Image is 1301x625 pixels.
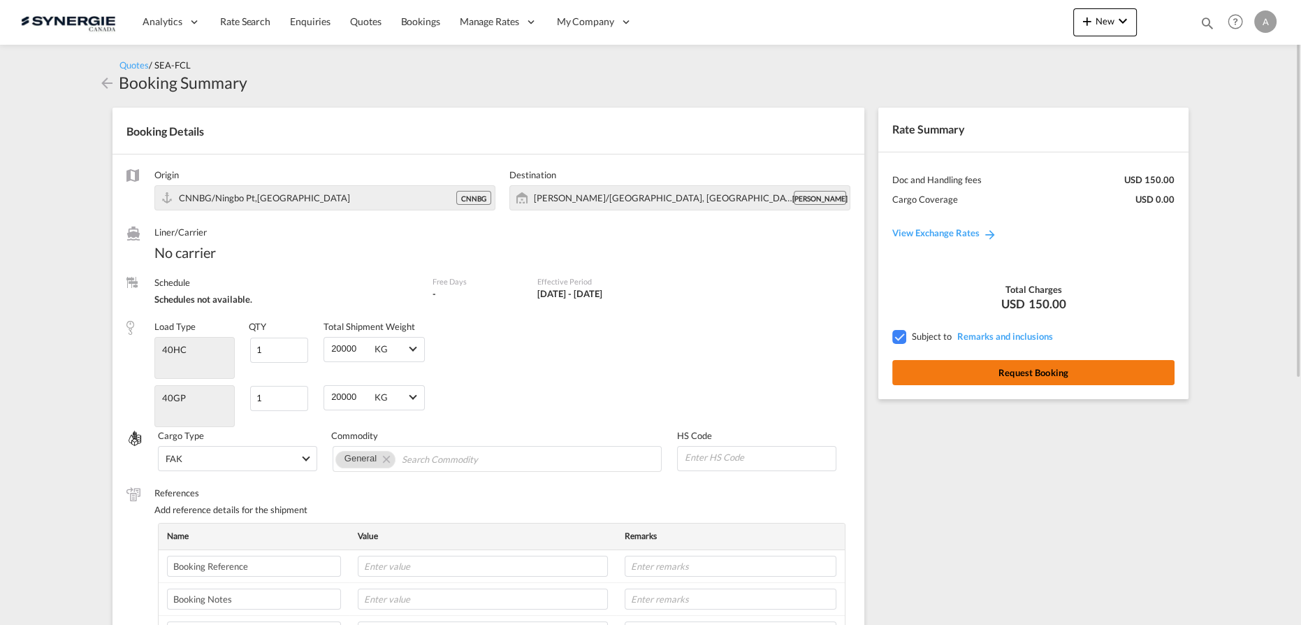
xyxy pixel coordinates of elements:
label: Effective Period [537,276,662,287]
div: icon-magnify [1200,15,1215,36]
input: Qty [250,338,309,363]
th: Name [159,524,349,549]
div: Load Type [154,320,196,333]
input: Enter HS Code [683,447,836,468]
span: CNNBG/Ningbo Pt,Asia Pacific [179,192,350,203]
label: Commodity [331,429,664,442]
div: icon-arrow-left [99,71,119,94]
th: Remarks [616,524,845,549]
label: Liner/Carrier [154,226,419,238]
label: Origin [154,168,495,181]
md-icon: icon-plus 400-fg [1079,13,1096,29]
span: REMARKSINCLUSIONS [954,331,1053,342]
div: USD 150.00 [1124,173,1175,186]
a: View Exchange Rates [878,213,1011,252]
input: Enter label [167,556,341,577]
div: USD [892,296,1175,312]
span: Booking Details [126,124,204,138]
span: No carrier [154,243,419,262]
div: [PERSON_NAME] [794,191,846,205]
button: icon-plus 400-fgNewicon-chevron-down [1073,8,1137,36]
input: Load Type [157,387,233,408]
div: Doc and Handling fees [892,173,982,186]
md-select: Select Cargo type: FAK [158,446,317,471]
input: Qty [250,386,309,411]
label: HS Code [677,429,836,442]
span: CACAL/Calgary, AB,Americas [534,192,894,203]
md-icon: /assets/icons/custom/liner-aaa8ad.svg [126,227,140,240]
md-chips-wrap: Chips container. Use arrow keys to select chips. [333,446,662,471]
div: Help [1223,10,1254,35]
div: QTY [249,320,266,333]
div: Cargo Coverage [892,193,958,206]
span: Quotes [350,15,381,27]
div: A [1254,10,1277,33]
span: Manage Rates [460,15,519,29]
span: Bookings [401,15,440,27]
input: Weight [330,338,370,359]
input: Enter value [358,556,608,577]
div: Schedules not available. [154,293,419,306]
div: - [433,287,436,300]
span: My Company [557,15,614,29]
button: Remove General [374,452,395,466]
md-icon: icon-magnify [1200,15,1215,31]
span: Analytics [143,15,182,29]
span: Rate Search [220,15,270,27]
label: References [154,487,850,499]
input: Weight [330,386,370,407]
span: Enquiries [290,15,330,27]
th: Value [349,524,616,549]
input: Enter value [358,589,608,610]
span: General [344,453,377,464]
button: Request Booking [892,360,1175,385]
label: Free Days [433,276,523,287]
div: Total Shipment Weight [324,320,415,333]
div: Add reference details for the shipment [154,503,850,516]
div: Total Charges [892,283,1175,296]
div: General. Press delete to remove this chip. [344,452,379,466]
div: Rate Summary [878,108,1189,151]
input: Load Type [157,339,233,360]
span: 150.00 [1029,296,1066,312]
label: Schedule [154,276,419,289]
div: FAK [166,453,182,464]
span: New [1079,15,1131,27]
span: / SEA-FCL [149,59,191,71]
input: Search Commodity [402,448,530,470]
div: CNNBG [456,191,491,205]
div: USD 0.00 [1135,193,1175,206]
span: Subject to [912,331,952,342]
md-icon: icon-arrow-right [983,227,997,241]
md-icon: icon-arrow-left [99,75,115,92]
label: Destination [509,168,850,181]
img: 1f56c880d42311ef80fc7dca854c8e59.png [21,6,115,38]
span: Quotes [119,59,149,71]
div: Booking Summary [119,71,247,94]
md-icon: icon-chevron-down [1114,13,1131,29]
input: Enter remarks [625,556,836,577]
label: Cargo Type [158,429,317,442]
div: 18 Aug 2025 - 17 Sep 2025 [537,287,602,300]
div: KG [375,391,388,403]
div: KG [375,343,388,354]
input: Enter remarks [625,589,836,610]
span: Help [1223,10,1247,34]
input: Enter label [167,589,341,610]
